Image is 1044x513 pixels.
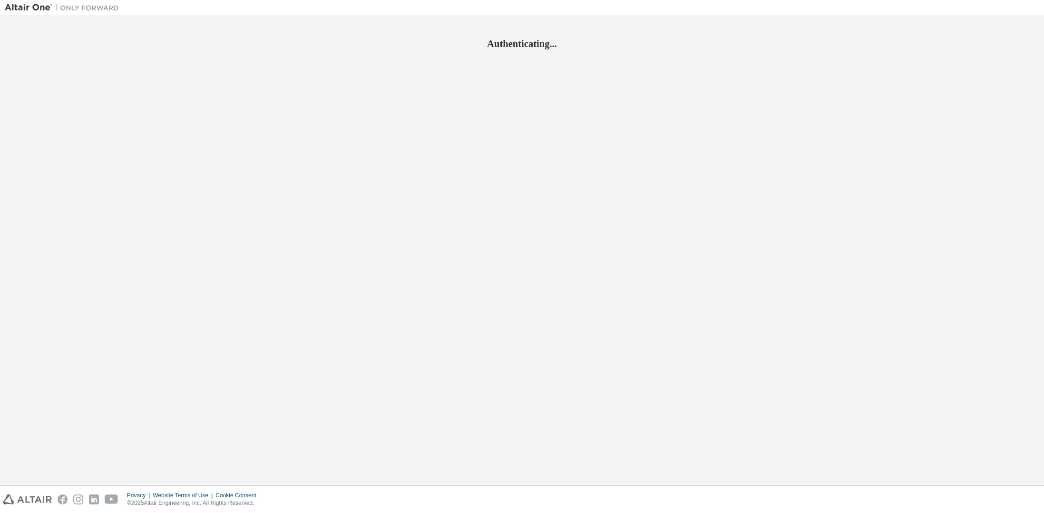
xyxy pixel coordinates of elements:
img: youtube.svg [105,494,118,504]
p: © 2025 Altair Engineering, Inc. All Rights Reserved. [127,499,262,507]
div: Privacy [127,492,153,499]
div: Cookie Consent [215,492,262,499]
img: facebook.svg [58,494,68,504]
h2: Authenticating... [5,38,1039,50]
div: Website Terms of Use [153,492,215,499]
img: instagram.svg [73,494,83,504]
img: linkedin.svg [89,494,99,504]
img: altair_logo.svg [3,494,52,504]
img: Altair One [5,3,124,12]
